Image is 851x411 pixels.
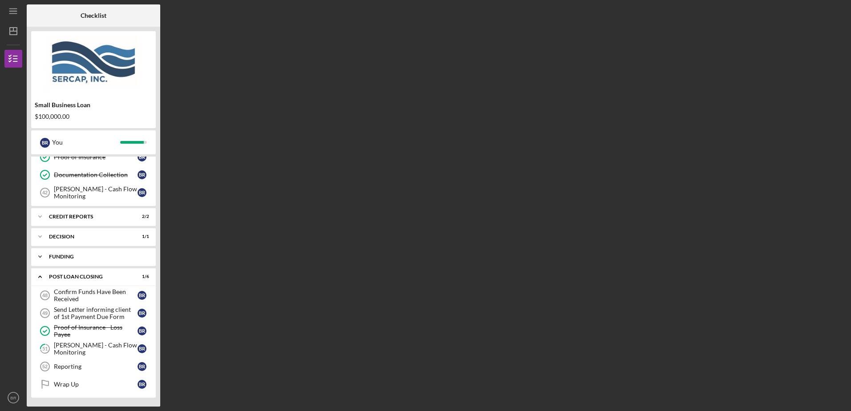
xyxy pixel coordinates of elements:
div: [PERSON_NAME] - Cash Flow Monitoring [54,185,138,200]
div: credit reports [49,214,127,219]
button: BR [4,389,22,407]
a: 51[PERSON_NAME] - Cash Flow MonitoringBR [36,340,151,358]
div: Small Business Loan [35,101,152,109]
div: Confirm Funds Have Been Received [54,288,138,302]
div: B R [138,309,146,318]
div: B R [138,153,146,161]
tspan: 48 [42,293,48,298]
div: Proof of Insurance [54,153,138,161]
div: You [52,135,120,150]
div: Documentation Collection [54,171,138,178]
div: [PERSON_NAME] - Cash Flow Monitoring [54,342,138,356]
tspan: 42 [42,190,48,195]
div: 2 / 2 [133,214,149,219]
a: 42[PERSON_NAME] - Cash Flow MonitoringBR [36,184,151,201]
a: 52ReportingBR [36,358,151,375]
div: Proof of Insurance - Loss Payee [54,324,138,338]
div: B R [138,344,146,353]
div: B R [138,362,146,371]
a: Proof of Insurance - Loss PayeeBR [36,322,151,340]
div: 1 / 6 [133,274,149,279]
div: Funding [49,254,145,259]
a: Documentation CollectionBR [36,166,151,184]
div: B R [40,138,50,148]
div: B R [138,291,146,300]
div: Decision [49,234,127,239]
a: 49Send Letter informing client of 1st Payment Due FormBR [36,304,151,322]
a: Proof of InsuranceBR [36,148,151,166]
img: Product logo [31,36,156,89]
div: B R [138,188,146,197]
div: Reporting [54,363,138,370]
a: 48Confirm Funds Have Been ReceivedBR [36,286,151,304]
div: 1 / 1 [133,234,149,239]
a: Wrap UpBR [36,375,151,393]
div: Send Letter informing client of 1st Payment Due Form [54,306,138,320]
div: Wrap Up [54,381,138,388]
div: B R [138,326,146,335]
text: BR [10,395,16,400]
div: B R [138,380,146,389]
b: Checklist [81,12,106,19]
div: B R [138,170,146,179]
tspan: 52 [42,364,48,369]
div: POST LOAN CLOSING [49,274,127,279]
div: $100,000.00 [35,113,152,120]
tspan: 51 [42,346,48,352]
tspan: 49 [42,310,48,316]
